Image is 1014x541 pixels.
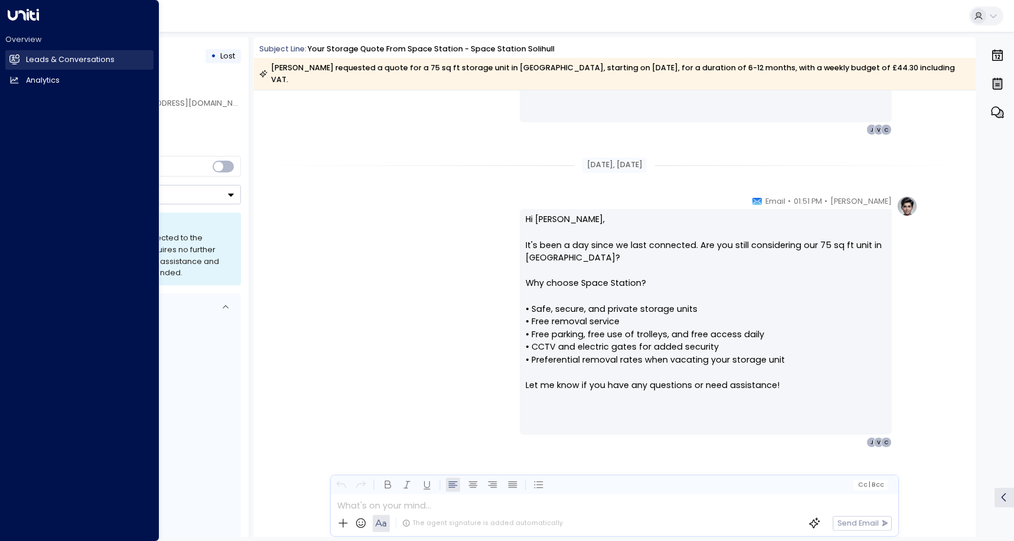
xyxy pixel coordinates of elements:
div: • [211,47,216,66]
h2: Analytics [26,75,60,86]
div: [PERSON_NAME] requested a quote for a 75 sq ft storage unit in [GEOGRAPHIC_DATA], starting on [DA... [259,62,969,86]
a: Analytics [5,71,154,90]
span: 01:51 PM [794,195,822,207]
a: Leads & Conversations [5,50,154,70]
span: Email [765,195,785,207]
div: C [881,124,891,135]
div: Your storage quote from Space Station - Space Station Solihull [308,44,555,55]
span: • [788,195,791,207]
button: Redo [354,478,369,493]
h2: Leads & Conversations [26,54,115,66]
span: [PERSON_NAME] [830,195,892,207]
span: • [824,195,827,207]
span: Lost [220,51,235,61]
img: profile-logo.png [896,195,918,217]
span: Subject Line: [259,44,307,54]
div: V [873,124,884,135]
div: The agent signature is added automatically [402,519,563,528]
div: J [866,124,877,135]
div: [DATE], [DATE] [582,158,646,173]
div: J [866,437,877,448]
div: V [873,437,884,448]
button: Undo [334,478,349,493]
p: Hi [PERSON_NAME], It's been a day since we last connected. Are you still considering our 75 sq ft... [526,213,885,430]
button: Cc|Bcc [854,480,889,490]
span: | [869,481,870,488]
div: C [881,437,891,448]
span: Cc Bcc [858,481,885,488]
h2: Overview [5,34,154,45]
